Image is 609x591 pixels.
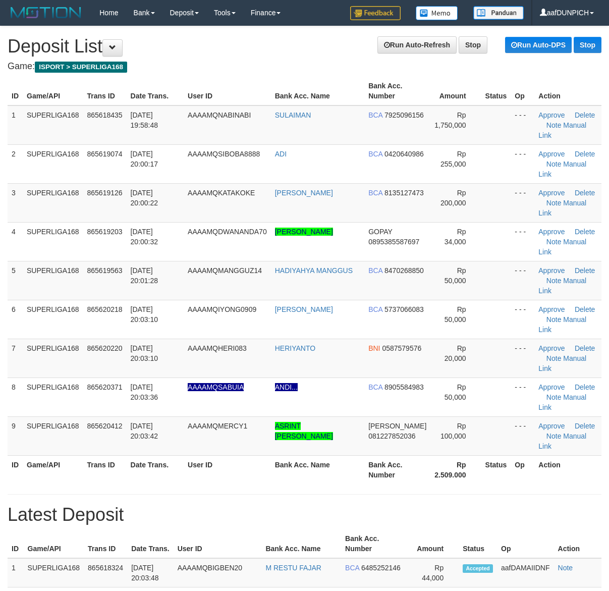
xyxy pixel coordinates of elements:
a: Note [546,199,562,207]
a: Manual Link [538,277,586,295]
span: 0587579576 [382,344,421,352]
th: Trans ID [84,529,127,558]
a: ASRINT [PERSON_NAME] [275,422,333,440]
span: 865620218 [87,305,123,313]
a: Note [558,564,573,572]
span: Nama rekening ada tanda titik/strip, harap diedit [188,383,244,391]
span: 0420640986 [384,150,424,158]
th: Bank Acc. Number [364,77,430,105]
a: Manual Link [538,121,586,139]
span: 865619563 [87,266,123,275]
th: Bank Acc. Number [341,529,408,558]
td: SUPERLIGA168 [23,300,83,339]
a: Note [546,354,562,362]
a: [PERSON_NAME] [275,189,333,197]
span: BCA [368,111,382,119]
span: Rp 34,000 [445,228,466,246]
th: ID [8,77,23,105]
td: 3 [8,183,23,222]
span: AAAAMQKATAKOKE [188,189,255,197]
span: [PERSON_NAME] [368,422,426,430]
td: - - - [511,378,534,416]
img: MOTION_logo.png [8,5,84,20]
span: BCA [368,150,382,158]
span: Rp 50,000 [445,305,466,324]
span: BCA [368,189,382,197]
span: BNI [368,344,380,352]
span: [DATE] 20:00:22 [131,189,158,207]
a: Stop [459,36,487,53]
a: Delete [575,344,595,352]
span: BCA [368,383,382,391]
td: 8 [8,378,23,416]
span: 865619074 [87,150,123,158]
th: Status [459,529,497,558]
a: Approve [538,266,565,275]
span: Rp 50,000 [445,266,466,285]
a: Approve [538,422,565,430]
td: SUPERLIGA168 [23,105,83,145]
span: AAAAMQHERI083 [188,344,247,352]
th: Date Trans. [127,529,174,558]
span: 865620220 [87,344,123,352]
a: Delete [575,150,595,158]
span: 865619126 [87,189,123,197]
a: Delete [575,305,595,313]
img: Feedback.jpg [350,6,401,20]
td: - - - [511,105,534,145]
th: Status [481,455,511,484]
span: Rp 50,000 [445,383,466,401]
span: [DATE] 20:00:17 [131,150,158,168]
td: 1 [8,558,24,587]
th: User ID [184,77,271,105]
th: Action [534,455,601,484]
span: 865619203 [87,228,123,236]
th: ID [8,455,23,484]
span: Rp 20,000 [445,344,466,362]
a: Delete [575,111,595,119]
td: Rp 44,000 [408,558,459,587]
td: SUPERLIGA168 [23,261,83,300]
a: HADIYAHYA MANGGUS [275,266,353,275]
a: [PERSON_NAME] [275,228,333,236]
td: - - - [511,261,534,300]
span: [DATE] 20:01:28 [131,266,158,285]
span: 081227852036 [368,432,415,440]
span: Rp 200,000 [440,189,466,207]
td: SUPERLIGA168 [23,222,83,261]
h1: Deposit List [8,36,601,57]
td: 2 [8,144,23,183]
th: Amount [408,529,459,558]
td: aafDAMAIIDNF [497,558,553,587]
a: SULAIMAN [275,111,311,119]
span: AAAAMQMANGGUZ14 [188,266,262,275]
a: Approve [538,344,565,352]
th: Bank Acc. Name [271,455,364,484]
span: AAAAMQDWANANDA70 [188,228,267,236]
td: 7 [8,339,23,378]
th: Action [554,529,601,558]
a: Manual Link [538,238,586,256]
td: 865618324 [84,558,127,587]
td: SUPERLIGA168 [23,183,83,222]
th: Op [511,77,534,105]
span: 0895385587697 [368,238,419,246]
span: [DATE] 20:03:42 [131,422,158,440]
span: 8905584983 [384,383,424,391]
a: HERIYANTO [275,344,315,352]
a: Manual Link [538,199,586,217]
td: - - - [511,222,534,261]
span: 8470268850 [384,266,424,275]
td: 9 [8,416,23,455]
th: Date Trans. [127,455,184,484]
a: Delete [575,383,595,391]
th: Rp 2.509.000 [430,455,481,484]
th: ID [8,529,24,558]
span: [DATE] 20:03:10 [131,305,158,324]
a: Stop [574,37,601,53]
th: Bank Acc. Number [364,455,430,484]
a: Manual Link [538,393,586,411]
a: Approve [538,305,565,313]
a: Manual Link [538,432,586,450]
td: - - - [511,300,534,339]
